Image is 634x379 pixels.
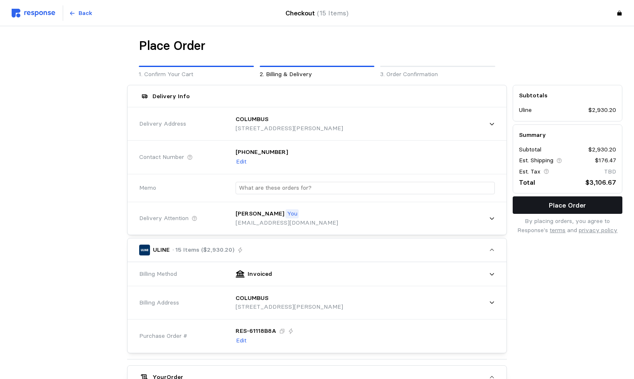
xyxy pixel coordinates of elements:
[236,157,247,167] button: Edit
[519,177,535,188] p: Total
[236,209,284,218] p: [PERSON_NAME]
[139,298,179,307] span: Billing Address
[139,183,156,193] span: Memo
[317,9,349,17] span: (15 Items)
[519,167,541,176] p: Est. Tax
[549,200,586,211] p: Place Order
[128,238,506,262] button: ULINE· 15 Items ($2,930.20)
[153,245,170,255] p: ULINE
[236,302,343,312] p: [STREET_ADDRESS][PERSON_NAME]
[285,8,349,18] h4: Checkout
[128,262,506,353] div: ULINE· 15 Items ($2,930.20)
[236,148,288,157] p: [PHONE_NUMBER]
[519,106,532,115] p: Uline
[595,156,616,165] p: $176.47
[380,70,495,79] p: 3. Order Confirmation
[519,145,541,154] p: Subtotal
[519,156,553,165] p: Est. Shipping
[604,167,616,176] p: TBD
[260,70,375,79] p: 2. Billing & Delivery
[248,270,272,279] p: Invoiced
[139,38,205,54] h1: Place Order
[236,336,247,346] button: Edit
[513,217,622,235] p: By placing orders, you agree to Response's and
[172,245,234,255] p: · 15 Items ($2,930.20)
[139,270,177,279] span: Billing Method
[236,327,276,336] p: RES-61118B8A
[287,209,297,218] p: You
[236,124,343,133] p: [STREET_ADDRESS][PERSON_NAME]
[152,92,190,101] h5: Delivery Info
[236,218,338,228] p: [EMAIL_ADDRESS][DOMAIN_NAME]
[139,332,187,341] span: Purchase Order #
[64,5,97,21] button: Back
[513,196,622,214] button: Place Order
[588,145,616,154] p: $2,930.20
[139,153,184,162] span: Contact Number
[585,177,616,188] p: $3,106.67
[139,214,189,223] span: Delivery Attention
[579,226,617,234] a: privacy policy
[12,9,55,17] img: svg%3e
[519,131,616,139] h5: Summary
[239,182,491,194] input: What are these orders for?
[519,91,616,100] h5: Subtotals
[236,294,268,303] p: COLUMBUS
[550,226,565,234] a: terms
[588,106,616,115] p: $2,930.20
[139,70,254,79] p: 1. Confirm Your Cart
[236,157,246,166] p: Edit
[139,119,186,129] span: Delivery Address
[79,9,92,18] p: Back
[236,115,268,124] p: COLUMBUS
